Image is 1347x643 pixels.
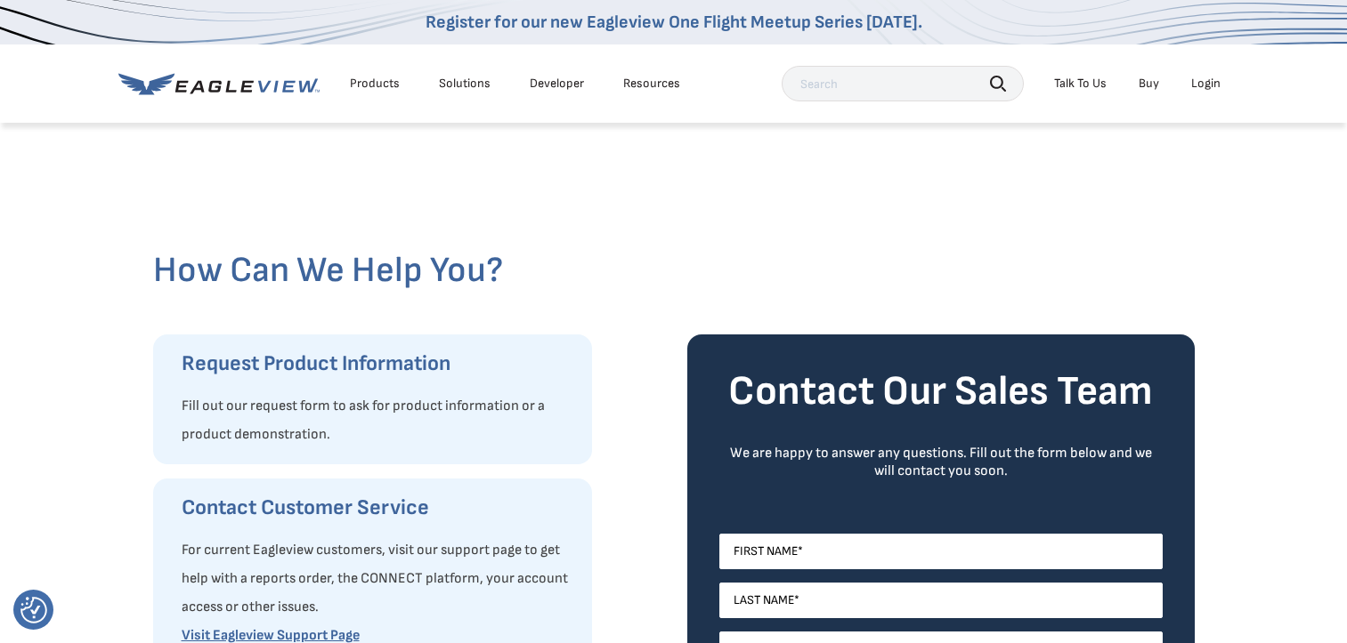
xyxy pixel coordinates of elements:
h3: Contact Customer Service [182,494,574,522]
a: Buy [1139,76,1159,92]
div: We are happy to answer any questions. Fill out the form below and we will contact you soon. [719,445,1163,480]
strong: Contact Our Sales Team [728,367,1153,416]
a: Developer [530,76,584,92]
h2: How Can We Help You? [153,249,1195,292]
p: Fill out our request form to ask for product information or a product demonstration. [182,392,574,449]
a: Register for our new Eagleview One Flight Meetup Series [DATE]. [426,12,922,33]
p: For current Eagleview customers, visit our support page to get help with a reports order, the CON... [182,536,574,622]
img: Revisit consent button [20,597,47,623]
input: Search [782,66,1024,101]
h3: Request Product Information [182,350,574,378]
div: Resources [623,76,680,92]
div: Login [1191,76,1221,92]
div: Products [350,76,400,92]
div: Solutions [439,76,491,92]
div: Talk To Us [1054,76,1107,92]
button: Consent Preferences [20,597,47,623]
